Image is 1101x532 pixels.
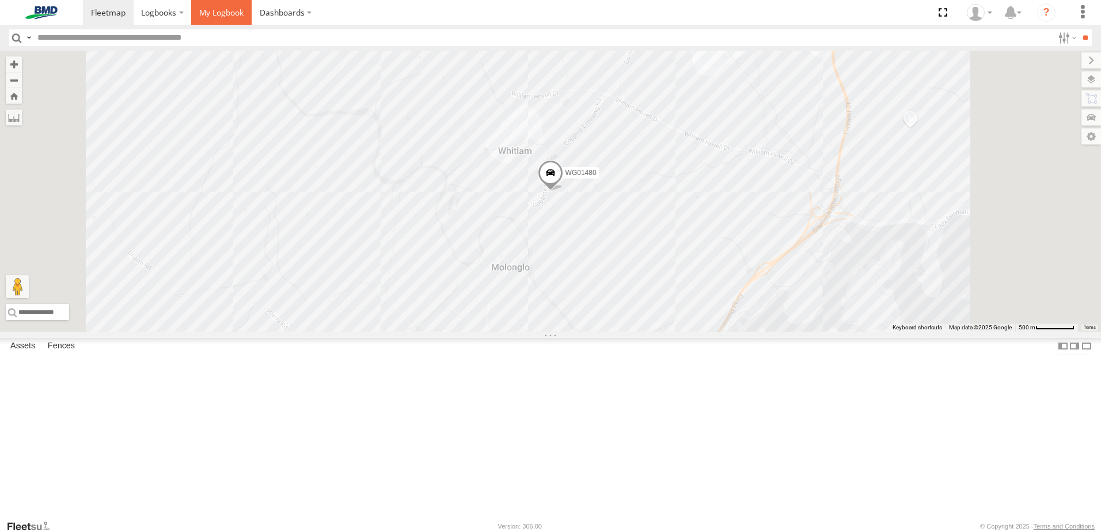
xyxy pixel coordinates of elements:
[1081,338,1092,355] label: Hide Summary Table
[1015,324,1078,332] button: Map scale: 500 m per 64 pixels
[1019,324,1035,330] span: 500 m
[6,520,59,532] a: Visit our Website
[5,338,41,354] label: Assets
[498,523,542,530] div: Version: 306.00
[1081,128,1101,145] label: Map Settings
[1069,338,1080,355] label: Dock Summary Table to the Right
[980,523,1095,530] div: © Copyright 2025 -
[6,109,22,126] label: Measure
[1034,523,1095,530] a: Terms and Conditions
[6,88,22,104] button: Zoom Home
[24,29,33,46] label: Search Query
[565,169,597,177] span: WG01480
[6,56,22,72] button: Zoom in
[1057,338,1069,355] label: Dock Summary Table to the Left
[6,275,29,298] button: Drag Pegman onto the map to open Street View
[1037,3,1056,22] i: ?
[6,72,22,88] button: Zoom out
[12,6,71,19] img: bmd-logo.svg
[1054,29,1079,46] label: Search Filter Options
[42,338,81,354] label: Fences
[1084,325,1096,330] a: Terms (opens in new tab)
[893,324,942,332] button: Keyboard shortcuts
[963,4,996,21] div: Matthew Gaiter
[949,324,1012,330] span: Map data ©2025 Google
